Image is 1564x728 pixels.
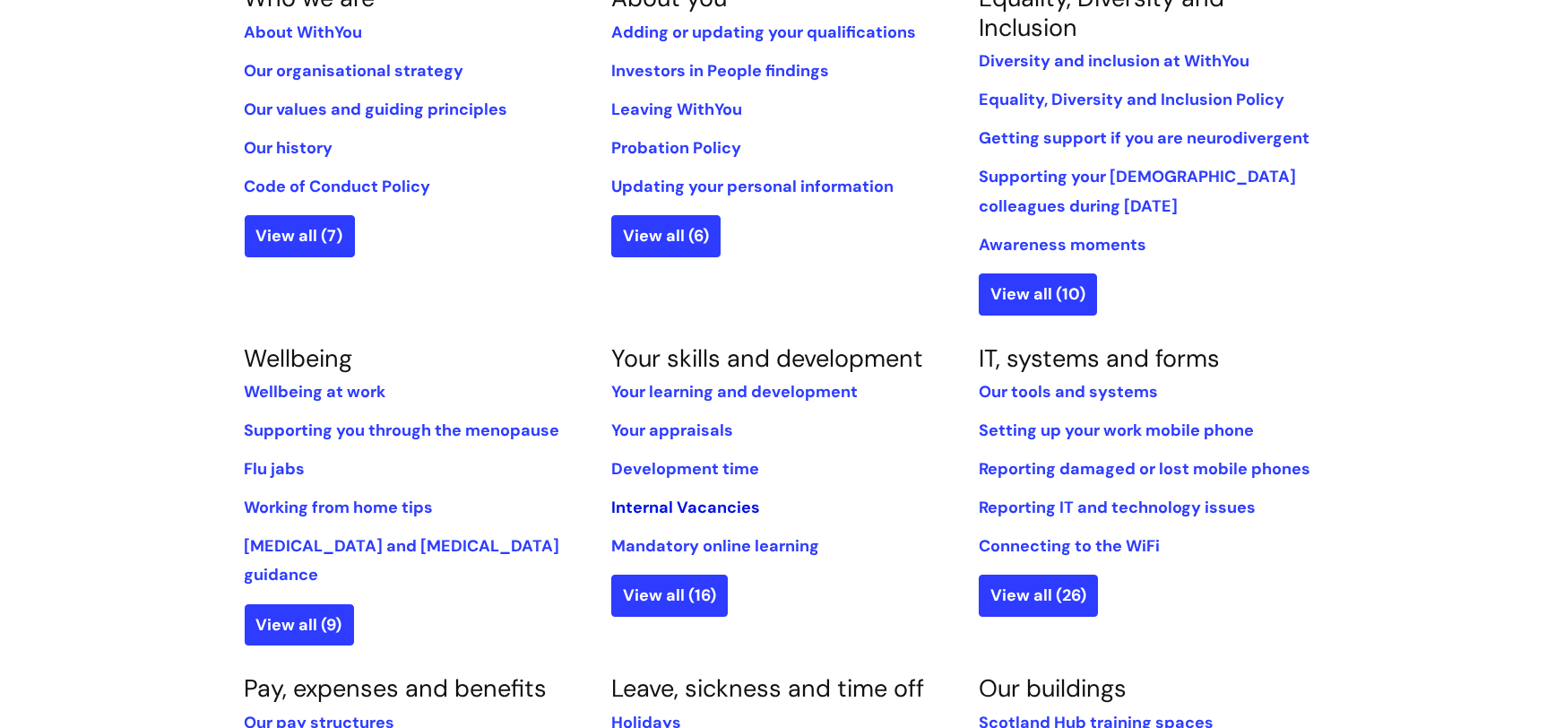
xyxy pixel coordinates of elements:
a: Adding or updating your qualifications [611,22,916,43]
a: Setting up your work mobile phone [979,420,1254,441]
a: View all (6) [611,215,721,256]
a: Leaving WithYou [611,99,742,120]
a: Your skills and development [611,342,923,374]
a: Investors in People findings [611,60,829,82]
a: View all (10) [979,273,1097,315]
a: Awareness moments [979,234,1146,256]
a: Probation Policy [611,137,741,159]
a: Wellbeing at work [245,381,386,403]
a: View all (26) [979,575,1098,616]
a: Internal Vacancies [611,497,760,518]
a: Your learning and development [611,381,858,403]
a: Our tools and systems [979,381,1158,403]
a: Pay, expenses and benefits [245,672,548,704]
a: IT, systems and forms [979,342,1220,374]
a: Leave, sickness and time off [611,672,924,704]
a: Our organisational strategy [245,60,464,82]
a: View all (16) [611,575,728,616]
a: Reporting IT and technology issues [979,497,1256,518]
a: Updating your personal information [611,176,894,197]
a: View all (7) [245,215,355,256]
a: Our history [245,137,333,159]
a: Supporting your [DEMOGRAPHIC_DATA] colleagues during [DATE] [979,166,1296,216]
a: Connecting to the WiFi [979,535,1160,557]
a: Working from home tips [245,497,434,518]
a: Our buildings [979,672,1127,704]
a: [MEDICAL_DATA] and [MEDICAL_DATA] guidance [245,535,560,585]
a: Our values and guiding principles [245,99,508,120]
a: Diversity and inclusion at WithYou [979,50,1249,72]
a: Mandatory online learning [611,535,819,557]
a: Code of Conduct Policy [245,176,431,197]
a: Wellbeing [245,342,353,374]
a: About WithYou [245,22,363,43]
a: Supporting you through the menopause [245,420,560,441]
a: Equality, Diversity and Inclusion Policy [979,89,1284,110]
a: Getting support if you are neurodivergent [979,127,1309,149]
a: Flu jabs [245,458,306,480]
a: Reporting damaged or lost mobile phones [979,458,1310,480]
a: Your appraisals [611,420,733,441]
a: View all (9) [245,604,354,646]
a: Development time [611,458,759,480]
